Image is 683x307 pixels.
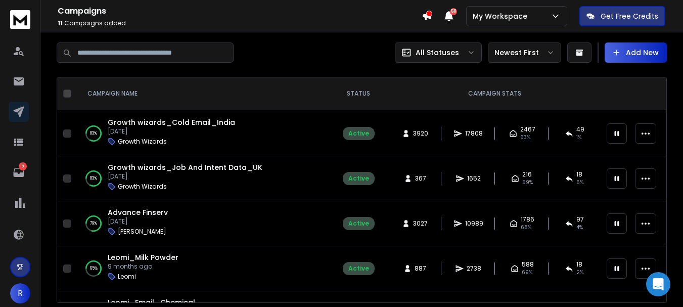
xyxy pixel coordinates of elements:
td: 83%Growth wizards_Cold Email_India[DATE]Growth Wizards [75,111,328,156]
span: 3027 [413,220,428,228]
td: 83%Growth wizards_Job And Intent Data_UK[DATE]Growth Wizards [75,156,328,201]
h1: Campaigns [58,5,422,17]
p: Leomi [118,273,136,281]
span: 588 [522,260,534,269]
a: Growth wizards_Job And Intent Data_UK [108,162,262,172]
div: Active [348,220,369,228]
td: 65%Leomi_Milk Powder9 months agoLeomi [75,246,328,291]
span: 1 % [576,134,581,142]
span: 5 % [576,179,583,187]
a: Growth wizards_Cold Email_India [108,117,235,127]
p: All Statuses [416,48,459,58]
p: My Workspace [473,11,531,21]
p: 9 months ago [108,262,178,271]
button: Get Free Credits [579,6,665,26]
p: 65 % [90,264,98,274]
p: Growth Wizards [118,183,167,191]
td: 79%Advance Finserv[DATE][PERSON_NAME] [75,201,328,246]
span: 2467 [520,125,535,134]
span: 59 % [522,179,533,187]
span: 1652 [467,174,481,183]
span: 18 [576,260,582,269]
span: 63 % [520,134,530,142]
div: Active [348,129,369,138]
div: Active [348,174,369,183]
span: 69 % [522,269,532,277]
span: 2 % [576,269,583,277]
span: 1786 [521,215,534,224]
span: 3920 [413,129,428,138]
div: Open Intercom Messenger [646,272,670,296]
span: 216 [522,170,532,179]
p: [DATE] [108,172,262,181]
button: R [10,283,30,303]
th: CAMPAIGN NAME [75,77,328,110]
p: 83 % [90,173,97,184]
p: [DATE] [108,217,168,226]
span: 49 [576,125,584,134]
img: logo [10,10,30,29]
button: Newest First [488,42,561,63]
p: 5 [19,162,27,170]
div: Active [348,265,369,273]
th: CAMPAIGN STATS [389,77,601,110]
p: 79 % [90,218,97,229]
span: 2738 [467,265,481,273]
span: 50 [450,8,457,15]
a: Leomi_Milk Powder [108,252,178,262]
p: [PERSON_NAME] [118,228,166,236]
span: 4 % [576,224,583,232]
p: 83 % [90,128,97,139]
span: 11 [58,19,63,27]
span: 367 [415,174,426,183]
a: 5 [9,162,29,183]
span: 18 [576,170,582,179]
span: 68 % [521,224,531,232]
span: 887 [415,265,426,273]
span: 97 [576,215,584,224]
button: Add New [605,42,667,63]
th: STATUS [328,77,389,110]
p: Get Free Credits [601,11,658,21]
a: Advance Finserv [108,207,168,217]
span: 10989 [465,220,483,228]
span: 17808 [465,129,483,138]
p: [DATE] [108,127,235,136]
p: Growth Wizards [118,138,167,146]
p: Campaigns added [58,19,422,27]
